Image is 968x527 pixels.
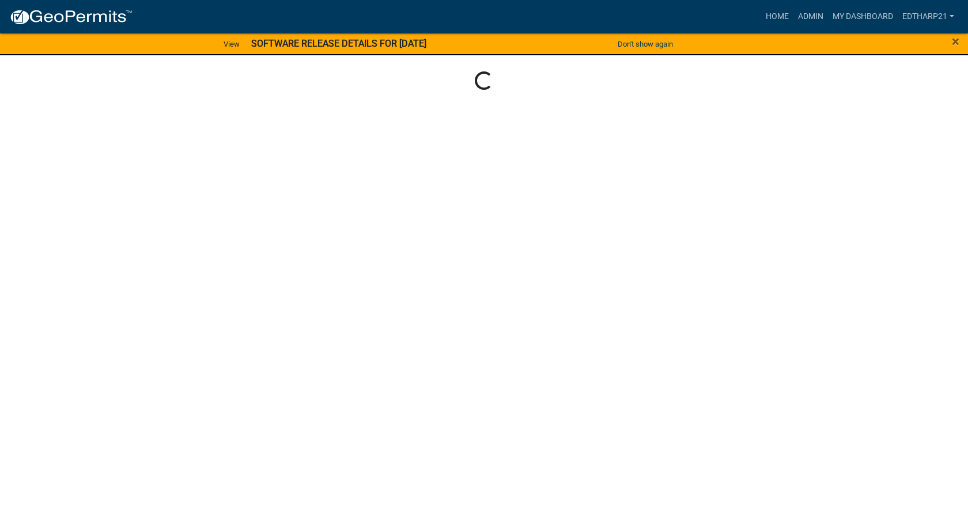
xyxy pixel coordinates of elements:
[793,6,828,28] a: Admin
[952,33,959,50] span: ×
[952,35,959,48] button: Close
[613,35,678,54] button: Don't show again
[828,6,898,28] a: My Dashboard
[898,6,959,28] a: EdTharp21
[219,35,244,54] a: View
[251,38,426,49] strong: SOFTWARE RELEASE DETAILS FOR [DATE]
[761,6,793,28] a: Home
